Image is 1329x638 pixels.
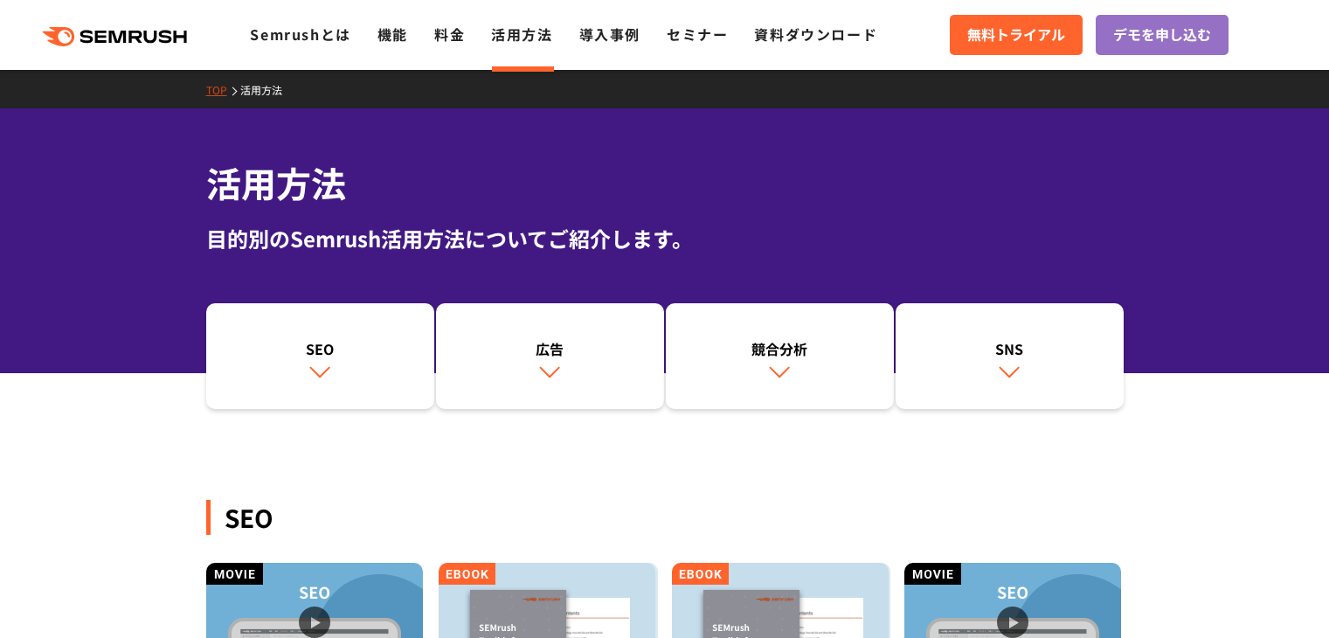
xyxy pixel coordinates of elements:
a: TOP [206,82,240,97]
div: 広告 [445,338,655,359]
a: 導入事例 [579,24,640,45]
a: 活用方法 [491,24,552,45]
a: 料金 [434,24,465,45]
a: 活用方法 [240,82,295,97]
div: SEO [215,338,426,359]
a: SNS [896,303,1124,410]
div: SEO [206,500,1124,535]
h1: 活用方法 [206,157,1124,209]
div: 目的別のSemrush活用方法についてご紹介します。 [206,223,1124,254]
a: デモを申し込む [1096,15,1229,55]
a: セミナー [667,24,728,45]
a: 競合分析 [666,303,894,410]
a: 広告 [436,303,664,410]
a: 機能 [377,24,408,45]
span: デモを申し込む [1113,24,1211,46]
a: SEO [206,303,434,410]
a: Semrushとは [250,24,350,45]
div: 競合分析 [675,338,885,359]
div: SNS [904,338,1115,359]
a: 資料ダウンロード [754,24,877,45]
span: 無料トライアル [967,24,1065,46]
a: 無料トライアル [950,15,1083,55]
